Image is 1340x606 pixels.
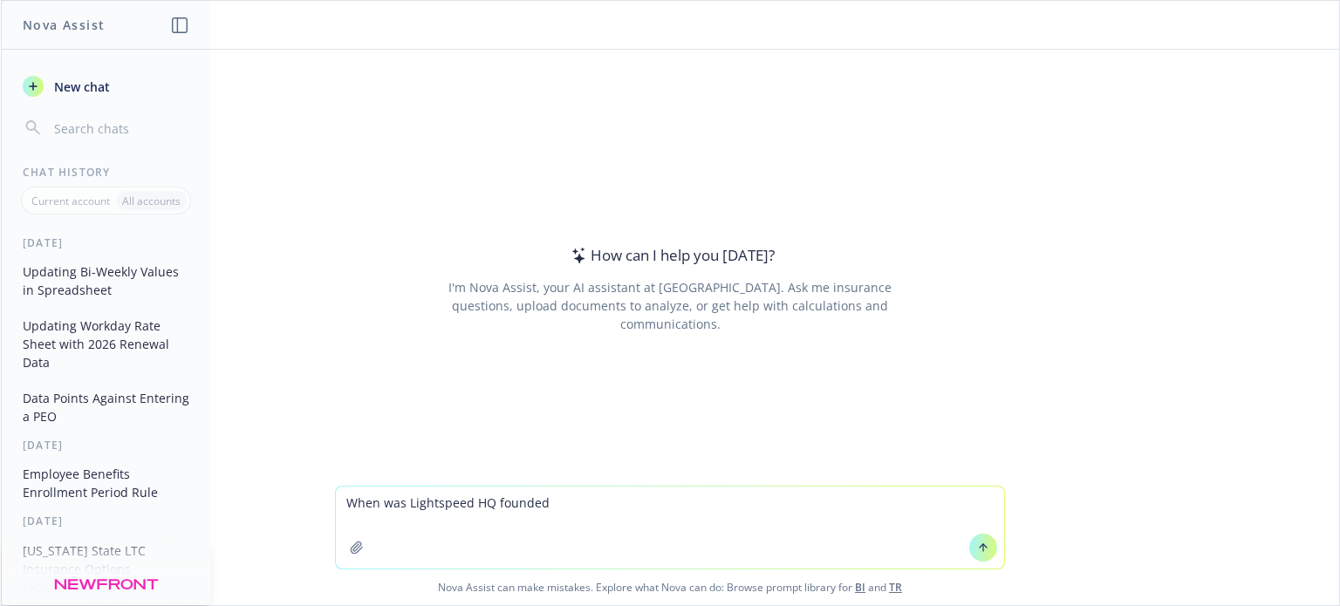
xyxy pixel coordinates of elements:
h1: Nova Assist [23,16,105,34]
button: [US_STATE] State LTC Insurance Options Explained [16,536,196,602]
textarea: When was Lightspeed HQ founded [336,487,1004,569]
div: I'm Nova Assist, your AI assistant at [GEOGRAPHIC_DATA]. Ask me insurance questions, upload docum... [424,278,915,333]
div: [DATE] [2,438,210,453]
button: Updating Bi-Weekly Values in Spreadsheet [16,257,196,304]
button: Data Points Against Entering a PEO [16,384,196,431]
button: Updating Workday Rate Sheet with 2026 Renewal Data [16,311,196,377]
div: [DATE] [2,235,210,250]
div: Chat History [2,165,210,180]
span: Nova Assist can make mistakes. Explore what Nova can do: Browse prompt library for and [8,569,1332,605]
span: New chat [51,78,110,96]
button: Employee Benefits Enrollment Period Rule [16,460,196,507]
a: BI [855,580,865,595]
div: How can I help you [DATE]? [566,244,775,267]
button: New chat [16,71,196,102]
div: [DATE] [2,514,210,528]
a: TR [889,580,902,595]
p: Current account [31,194,110,208]
p: All accounts [122,194,181,208]
input: Search chats [51,116,189,140]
